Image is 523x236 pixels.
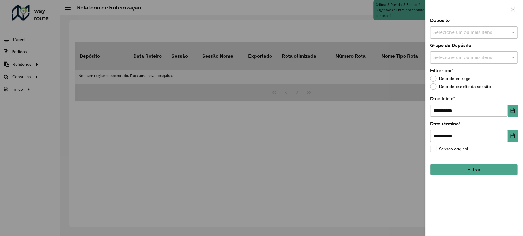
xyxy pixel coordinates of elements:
[430,95,455,102] label: Data início
[430,146,468,152] label: Sessão original
[430,67,454,74] label: Filtrar por
[508,130,518,142] button: Choose Date
[430,42,471,49] label: Grupo de Depósito
[508,105,518,117] button: Choose Date
[430,120,460,127] label: Data término
[430,164,518,175] button: Filtrar
[430,17,450,24] label: Depósito
[430,76,471,82] label: Data de entrega
[430,83,491,90] label: Data de criação da sessão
